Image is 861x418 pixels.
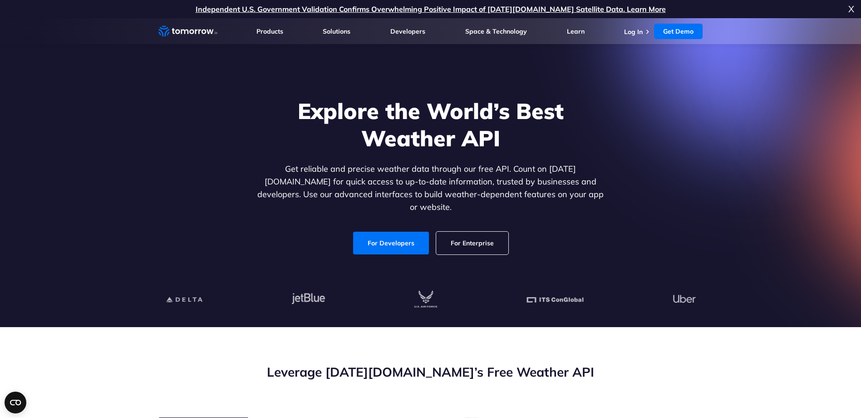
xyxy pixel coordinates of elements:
h2: Leverage [DATE][DOMAIN_NAME]’s Free Weather API [158,363,703,381]
a: Products [256,27,283,35]
button: Open CMP widget [5,392,26,413]
a: For Developers [353,232,429,254]
a: Solutions [323,27,350,35]
a: Log In [624,28,643,36]
a: Learn [567,27,585,35]
a: Developers [390,27,425,35]
h1: Explore the World’s Best Weather API [256,97,606,152]
a: Independent U.S. Government Validation Confirms Overwhelming Positive Impact of [DATE][DOMAIN_NAM... [196,5,666,14]
a: For Enterprise [436,232,508,254]
a: Get Demo [654,24,703,39]
a: Space & Technology [465,27,527,35]
a: Home link [158,25,217,38]
p: Get reliable and precise weather data through our free API. Count on [DATE][DOMAIN_NAME] for quic... [256,163,606,214]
